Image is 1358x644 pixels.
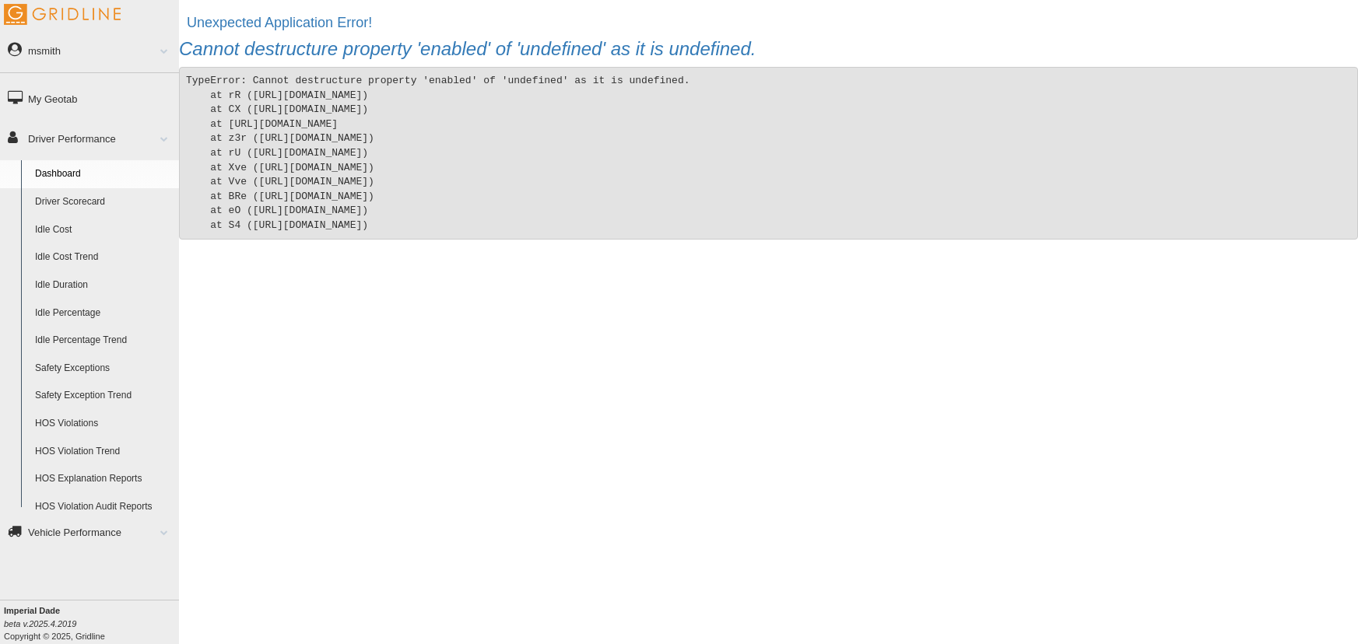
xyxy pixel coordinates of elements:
a: Driver Scorecard [28,188,179,216]
a: Dashboard [28,160,179,188]
a: Safety Exceptions [28,355,179,383]
img: Gridline [4,4,121,25]
b: Imperial Dade [4,606,60,615]
a: Idle Percentage [28,299,179,327]
h2: Unexpected Application Error! [187,16,1358,31]
pre: TypeError: Cannot destructure property 'enabled' of 'undefined' as it is undefined. at rR ([URL][... [179,67,1358,240]
a: HOS Violation Trend [28,438,179,466]
a: Idle Percentage Trend [28,327,179,355]
a: Safety Exception Trend [28,382,179,410]
div: Copyright © 2025, Gridline [4,604,179,642]
i: beta v.2025.4.2019 [4,619,76,628]
a: Idle Duration [28,271,179,299]
a: Idle Cost Trend [28,243,179,271]
h3: Cannot destructure property 'enabled' of 'undefined' as it is undefined. [179,39,1358,59]
a: Idle Cost [28,216,179,244]
a: HOS Explanation Reports [28,465,179,493]
a: HOS Violations [28,410,179,438]
a: HOS Violation Audit Reports [28,493,179,521]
